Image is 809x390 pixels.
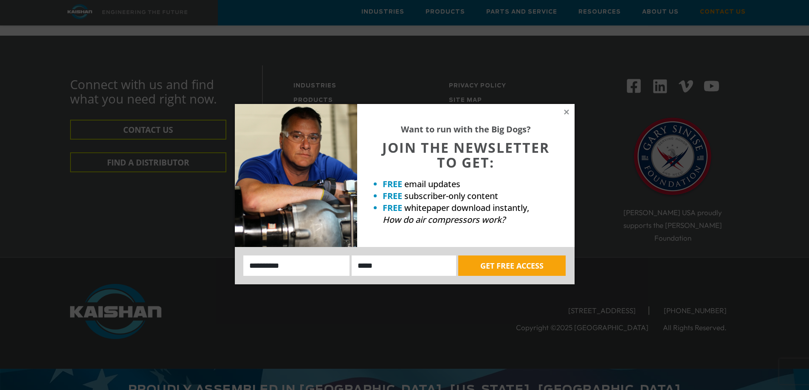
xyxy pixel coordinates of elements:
[382,138,550,171] span: JOIN THE NEWSLETTER TO GET:
[404,178,460,190] span: email updates
[404,202,529,213] span: whitepaper download instantly,
[458,255,566,276] button: GET FREE ACCESS
[563,108,570,116] button: Close
[401,123,531,135] strong: Want to run with the Big Dogs?
[404,190,498,202] span: subscriber-only content
[352,255,456,276] input: Email
[383,178,402,190] strong: FREE
[243,255,350,276] input: Name:
[383,214,505,225] em: How do air compressors work?
[383,202,402,213] strong: FREE
[383,190,402,202] strong: FREE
